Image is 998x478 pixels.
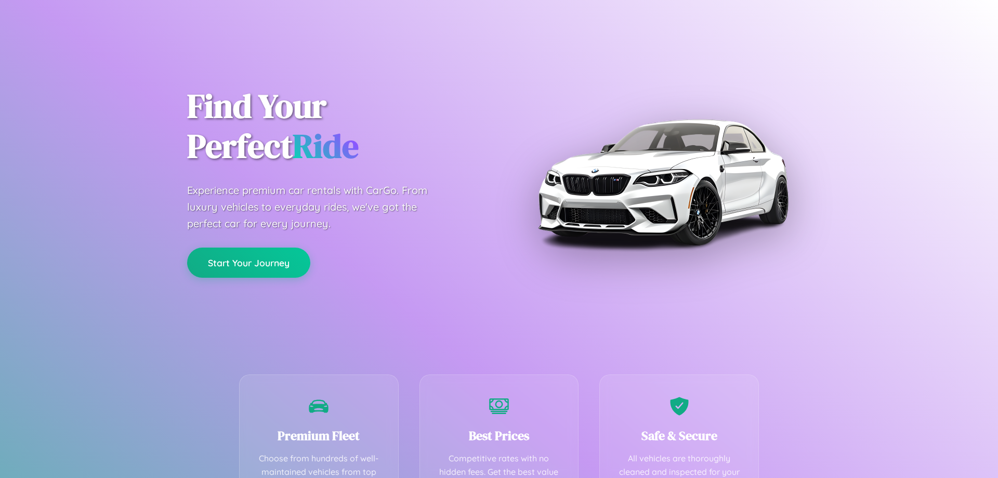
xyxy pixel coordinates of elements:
[615,427,743,444] h3: Safe & Secure
[255,427,383,444] h3: Premium Fleet
[293,123,359,169] span: Ride
[187,248,310,278] button: Start Your Journey
[187,86,483,166] h1: Find Your Perfect
[436,427,563,444] h3: Best Prices
[533,52,793,312] img: Premium BMW car rental vehicle
[187,182,447,232] p: Experience premium car rentals with CarGo. From luxury vehicles to everyday rides, we've got the ...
